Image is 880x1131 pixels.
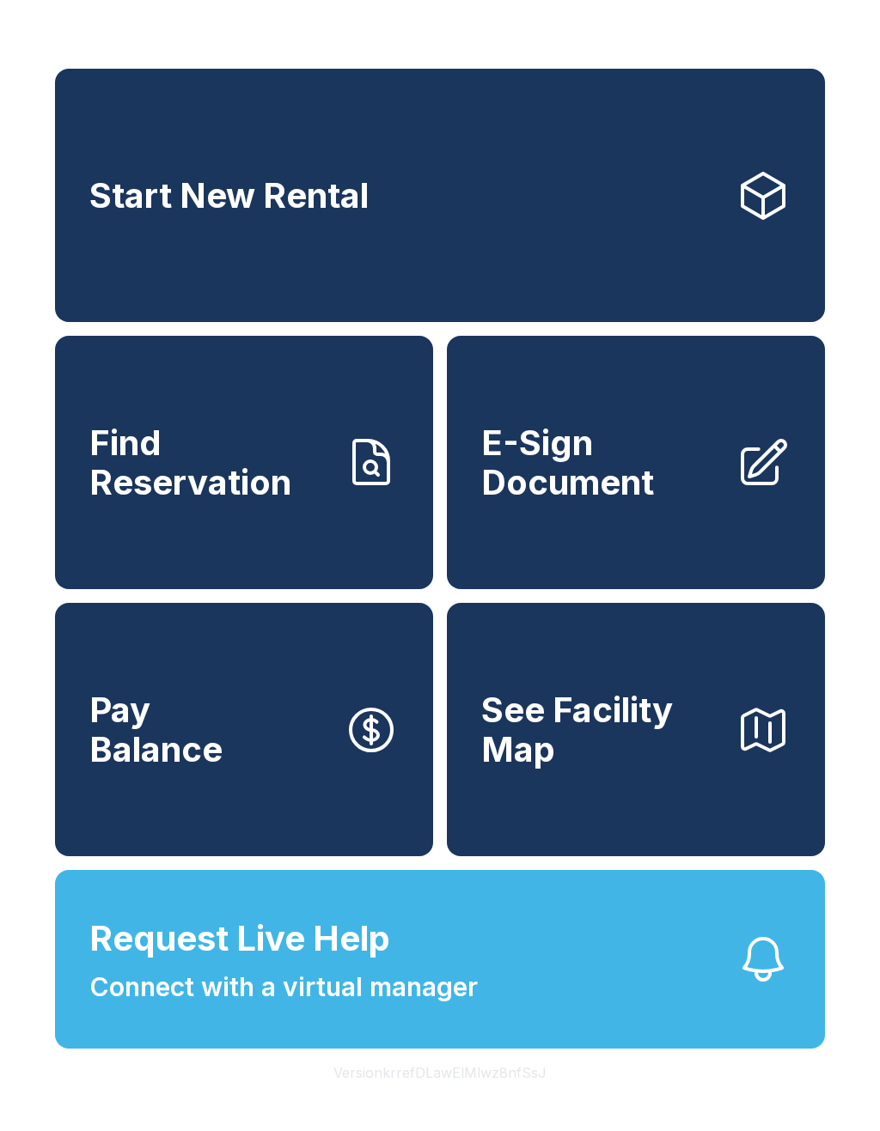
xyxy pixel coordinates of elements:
[89,913,390,964] span: Request Live Help
[447,336,825,589] a: E-Sign Document
[55,603,433,856] button: PayBalance
[55,870,825,1049] button: Request Live HelpConnect with a virtual manager
[320,1049,560,1097] button: VersionkrrefDLawElMlwz8nfSsJ
[55,69,825,322] a: Start New Rental
[89,968,478,1006] span: Connect with a virtual manager
[481,690,722,769] span: See Facility Map
[89,423,330,502] span: Find Reservation
[89,690,223,769] span: Pay Balance
[89,176,369,216] span: Start New Rental
[481,423,722,502] span: E-Sign Document
[447,603,825,856] button: See Facility Map
[55,336,433,589] a: Find Reservation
